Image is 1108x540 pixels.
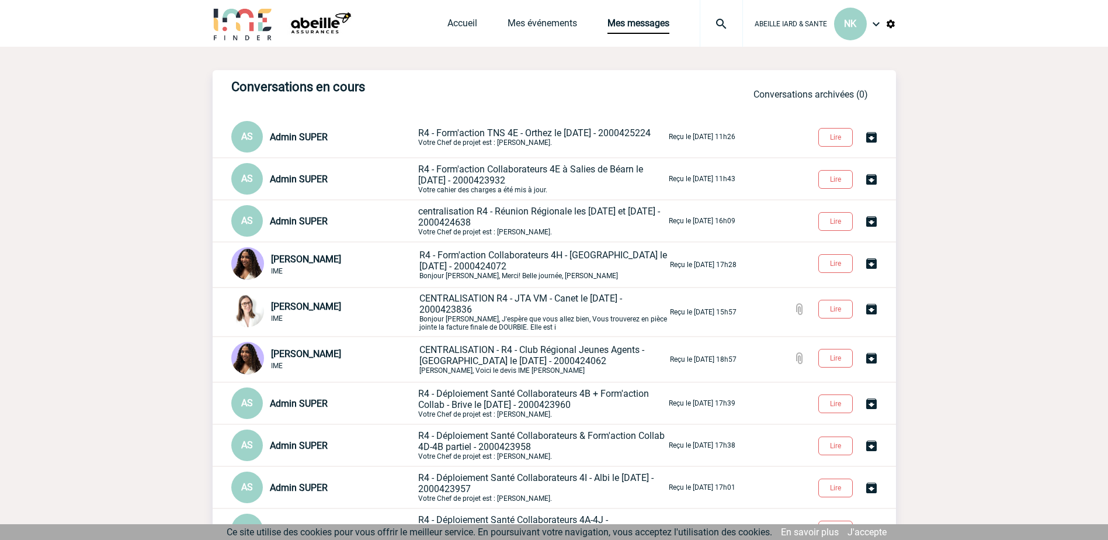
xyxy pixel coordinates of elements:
img: Archiver la conversation [864,130,878,144]
span: R4 - Déploiement Santé Collaborateurs & Form'action Collab 4D-4B partiel - 2000423958 [418,430,665,452]
button: Lire [818,437,853,455]
p: Reçu le [DATE] 18h57 [670,355,737,364]
button: Lire [818,128,853,147]
p: Reçu le [DATE] 17h38 [669,441,735,449]
a: Mes messages [607,18,669,34]
span: Admin SUPER [270,131,328,143]
p: Reçu le [DATE] 17h01 [669,483,735,491]
p: Reçu le [DATE] 17h28 [670,261,737,269]
a: Lire [809,524,864,535]
a: Accueil [447,18,477,34]
span: Admin SUPER [270,174,328,185]
a: [PERSON_NAME] IME CENTRALISATION - R4 - Club Régional Jeunes Agents - [GEOGRAPHIC_DATA] le [DATE]... [231,353,737,364]
span: AS [241,215,253,226]
a: Lire [809,439,864,451]
img: Archiver la conversation [864,397,878,411]
img: 131234-0.jpg [231,247,264,280]
span: Admin SUPER [270,398,328,409]
a: AS Admin SUPER centralisation R4 - Réunion Régionale les [DATE] et [DATE] - 2000424638Votre Chef ... [231,214,735,226]
button: Lire [818,254,853,273]
p: Bonjour [PERSON_NAME], J'espère que vous allez bien, Vous trouverez en pièce jointe la facture fi... [419,293,668,331]
a: Lire [809,397,864,409]
div: Conversation privée : Client - Agence [231,472,416,503]
p: [PERSON_NAME], Voici le devis IME [PERSON_NAME] [419,344,668,375]
span: AS [241,524,253,535]
div: Conversation privée : Client - Agence [231,163,416,195]
span: AS [241,397,253,409]
p: Reçu le [DATE] 11h26 [669,133,735,141]
div: Conversation privée : Client - Agence [231,342,417,377]
img: Archiver la conversation [864,257,878,271]
button: Lire [818,300,853,319]
a: AS Admin SUPER R4 - Déploiement Santé Collaborateurs 4I - Albi le [DATE] - 2000423957Votre Chef d... [231,481,735,492]
div: Conversation privée : Client - Agence [231,247,417,282]
p: Reçu le [DATE] 17h39 [669,399,735,407]
div: Conversation privée : Client - Agence [231,121,416,153]
span: AS [241,173,253,184]
p: Votre Chef de projet est : [PERSON_NAME]. [418,206,666,236]
img: 122719-0.jpg [231,295,264,327]
a: [PERSON_NAME] IME CENTRALISATION R4 - JTA VM - Canet le [DATE] - 2000423836Bonjour [PERSON_NAME],... [231,306,737,317]
span: IME [271,267,283,275]
a: AS Admin SUPER R4 - Déploiement Santé Collaborateurs 4B + Form'action Collab - Brive le [DATE] - ... [231,397,735,408]
span: R4 - Form'action Collaborateurs 4E à Salies de Béarn le [DATE] - 2000423932 [418,164,643,186]
span: centralisation R4 - Réunion Régionale les [DATE] et [DATE] - 2000424638 [418,206,660,228]
a: Lire [809,173,864,184]
button: Lire [818,212,853,231]
a: Conversations archivées (0) [753,89,868,100]
span: [PERSON_NAME] [271,254,341,265]
button: Lire [818,170,853,189]
button: Lire [818,394,853,413]
span: AS [241,439,253,451]
span: CENTRALISATION - R4 - Club Régional Jeunes Agents - [GEOGRAPHIC_DATA] le [DATE] - 2000424062 [419,344,644,366]
img: Archiver la conversation [864,523,878,537]
a: Mes événements [508,18,577,34]
div: Conversation privée : Client - Agence [231,387,416,419]
p: Votre Chef de projet est : [PERSON_NAME]. [418,430,666,461]
img: IME-Finder [213,7,273,40]
button: Lire [818,521,853,539]
a: Lire [809,482,864,493]
a: Lire [809,257,864,268]
span: NK [844,18,856,29]
span: R4 - Form'action Collaborateurs 4H - [GEOGRAPHIC_DATA] le [DATE] - 2000424072 [419,250,667,272]
p: Reçu le [DATE] 16h09 [669,217,735,225]
a: Lire [809,215,864,226]
p: Votre Chef de projet est : [PERSON_NAME]. [418,472,666,503]
p: Votre cahier des charges a été mis à jour. [418,164,666,194]
a: Lire [809,131,864,142]
img: Archiver la conversation [864,481,878,495]
div: Conversation privée : Client - Agence [231,295,417,330]
span: Admin SUPER [270,482,328,493]
a: En savoir plus [781,527,839,538]
div: Conversation privée : Client - Agence [231,205,416,237]
a: AS Admin SUPER R4 - Déploiement Santé Collaborateurs & Form'action Collab 4D-4B partiel - 2000423... [231,439,735,450]
p: Votre Chef de projet est : [PERSON_NAME]. [418,127,666,147]
img: Archiver la conversation [864,302,878,316]
h3: Conversations en cours [231,79,582,94]
span: Admin SUPER [270,440,328,451]
a: AS Admin SUPER R4 - Form'action Collaborateurs 4E à Salies de Béarn le [DATE] - 2000423932Votre c... [231,172,735,184]
a: AS Admin SUPER R4 - Déploiement Santé Collaborateurs 4A-4J - [GEOGRAPHIC_DATA] le [DATE] - 200042... [231,523,735,534]
span: AS [241,131,253,142]
button: Lire [818,349,853,368]
span: IME [271,362,283,370]
img: Archiver la conversation [864,439,878,453]
span: CENTRALISATION R4 - JTA VM - Canet le [DATE] - 2000423836 [419,293,622,315]
span: Ce site utilise des cookies pour vous offrir le meilleur service. En poursuivant votre navigation... [227,527,772,538]
img: Archiver la conversation [864,172,878,186]
img: Archiver la conversation [864,351,878,365]
a: Lire [809,352,864,363]
a: J'accepte [848,527,887,538]
span: R4 - Déploiement Santé Collaborateurs 4I - Albi le [DATE] - 2000423957 [418,472,654,494]
p: Reçu le [DATE] 15h57 [670,308,737,316]
p: Reçu le [DATE] 11h43 [669,175,735,183]
img: 131234-0.jpg [231,342,264,375]
a: Lire [809,303,864,314]
span: AS [241,482,253,493]
span: R4 - Form'action TNS 4E - Orthez le [DATE] - 2000425224 [418,127,651,139]
div: Conversation privée : Client - Agence [231,430,416,461]
span: R4 - Déploiement Santé Collaborateurs 4B + Form'action Collab - Brive le [DATE] - 2000423960 [418,388,649,410]
p: Votre Chef de projet est : [PERSON_NAME]. [418,388,666,418]
span: [PERSON_NAME] [271,348,341,359]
